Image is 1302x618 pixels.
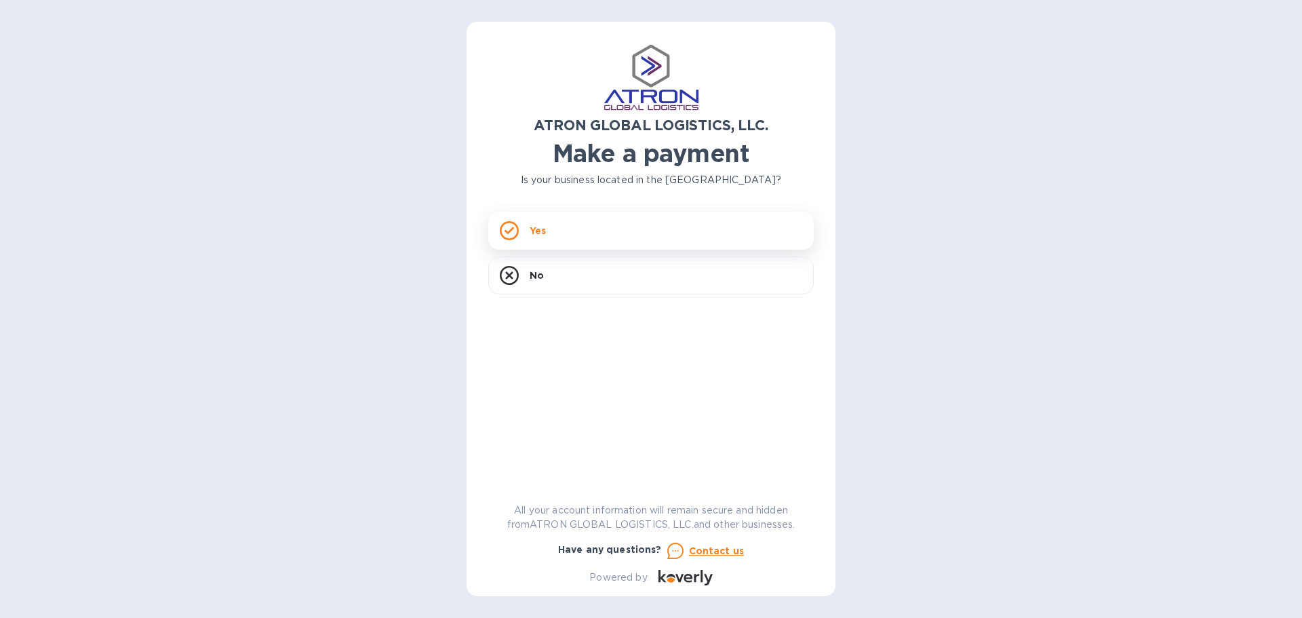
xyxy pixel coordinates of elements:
p: Yes [530,224,546,237]
p: Powered by [589,571,647,585]
p: All your account information will remain secure and hidden from ATRON GLOBAL LOGISTICS, LLC. and ... [488,503,814,532]
h1: Make a payment [488,139,814,168]
b: Have any questions? [558,544,662,555]
b: ATRON GLOBAL LOGISTICS, LLC. [534,117,768,134]
p: No [530,269,544,282]
p: Is your business located in the [GEOGRAPHIC_DATA]? [488,173,814,187]
u: Contact us [689,545,745,556]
